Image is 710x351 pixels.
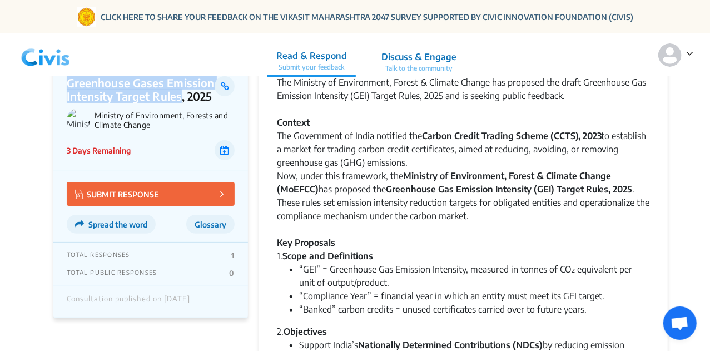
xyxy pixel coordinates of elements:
strong: Greenhouse Gas Emission Intensity (GEI) Target Rules, 2025 [386,184,633,195]
a: Open chat [663,306,697,340]
button: Spread the word [67,215,156,234]
div: 1. [277,249,650,263]
img: Ministry of Environment, Forests and Climate Change logo [67,108,90,132]
strong: Nationally Determined Contributions (NDCs) [358,339,543,350]
p: 3 Days Remaining [67,145,131,156]
strong: Carbon Credit Trading Scheme (CCTS), 2023 [422,130,602,141]
div: The Government of India notified the to establish a market for trading carbon credit certificates... [277,129,650,236]
button: Glossary [186,215,235,234]
p: TOTAL PUBLIC RESPONSES [67,269,157,278]
p: Read & Respond [276,49,347,62]
div: 2. [277,325,650,338]
p: Talk to the community [381,63,456,73]
p: TOTAL RESPONSES [67,251,130,260]
img: navlogo.png [17,38,75,72]
strong: Scope and Definitions [282,250,373,261]
strong: Ministry of Environment, Forest & Climate Change (MoEFCC) [277,170,612,195]
p: Greenhouse Gases Emission Intensity Target Rules, 2025 [67,76,215,103]
a: CLICK HERE TO SHARE YOUR FEEDBACK ON THE VIKASIT MAHARASHTRA 2047 SURVEY SUPPORTED BY CIVIC INNOV... [101,11,633,23]
p: Submit your feedback [276,62,347,72]
img: person-default.svg [658,43,682,67]
p: Discuss & Engage [381,50,456,63]
span: Glossary [195,220,226,229]
p: 0 [229,269,234,278]
button: SUBMIT RESPONSE [67,182,235,206]
div: The Ministry of Environment, Forest & Climate Change has proposed the draft Greenhouse Gas Emissi... [277,76,650,129]
strong: Key Proposals [277,237,335,248]
li: “GEI” = Greenhouse Gas Emission Intensity, measured in tonnes of CO₂ equivalent per unit of outpu... [299,263,650,289]
span: Spread the word [88,220,147,229]
div: Consultation published on [DATE] [67,295,190,309]
p: Ministry of Environment, Forests and Climate Change [95,111,235,130]
p: SUBMIT RESPONSE [75,187,159,200]
p: 1 [231,251,234,260]
img: Gom Logo [77,7,96,27]
img: Vector.jpg [75,190,84,199]
li: “Banked” carbon credits = unused certificates carried over to future years. [299,303,650,316]
li: “Compliance Year” = financial year in which an entity must meet its GEI target. [299,289,650,303]
strong: Objectives [284,326,327,337]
